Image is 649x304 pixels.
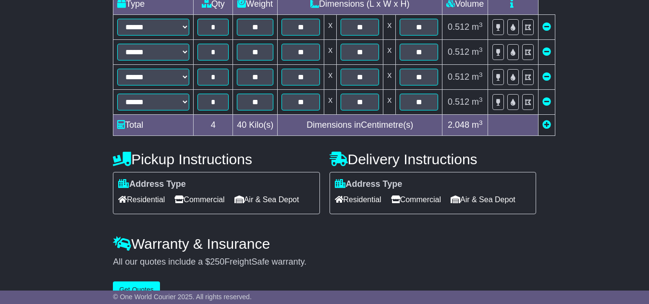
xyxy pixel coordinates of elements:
[234,192,299,207] span: Air & Sea Depot
[542,120,551,130] a: Add new item
[472,47,483,57] span: m
[479,46,483,53] sup: 3
[479,71,483,78] sup: 3
[194,115,233,136] td: 4
[479,21,483,28] sup: 3
[448,72,469,82] span: 0.512
[479,119,483,126] sup: 3
[324,40,337,65] td: x
[391,192,441,207] span: Commercial
[330,151,536,167] h4: Delivery Instructions
[210,257,224,267] span: 250
[542,47,551,57] a: Remove this item
[383,40,396,65] td: x
[324,65,337,90] td: x
[278,115,442,136] td: Dimensions in Centimetre(s)
[335,192,381,207] span: Residential
[324,90,337,115] td: x
[383,90,396,115] td: x
[472,97,483,107] span: m
[113,293,252,301] span: © One World Courier 2025. All rights reserved.
[448,97,469,107] span: 0.512
[324,15,337,40] td: x
[113,236,536,252] h4: Warranty & Insurance
[118,192,165,207] span: Residential
[113,151,319,167] h4: Pickup Instructions
[383,15,396,40] td: x
[448,22,469,32] span: 0.512
[451,192,515,207] span: Air & Sea Depot
[479,96,483,103] sup: 3
[233,115,278,136] td: Kilo(s)
[335,179,403,190] label: Address Type
[113,257,536,268] div: All our quotes include a $ FreightSafe warranty.
[174,192,224,207] span: Commercial
[542,72,551,82] a: Remove this item
[113,281,160,298] button: Get Quotes
[118,179,186,190] label: Address Type
[448,47,469,57] span: 0.512
[472,120,483,130] span: m
[542,97,551,107] a: Remove this item
[113,115,194,136] td: Total
[448,120,469,130] span: 2.048
[237,120,246,130] span: 40
[472,72,483,82] span: m
[472,22,483,32] span: m
[542,22,551,32] a: Remove this item
[383,65,396,90] td: x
